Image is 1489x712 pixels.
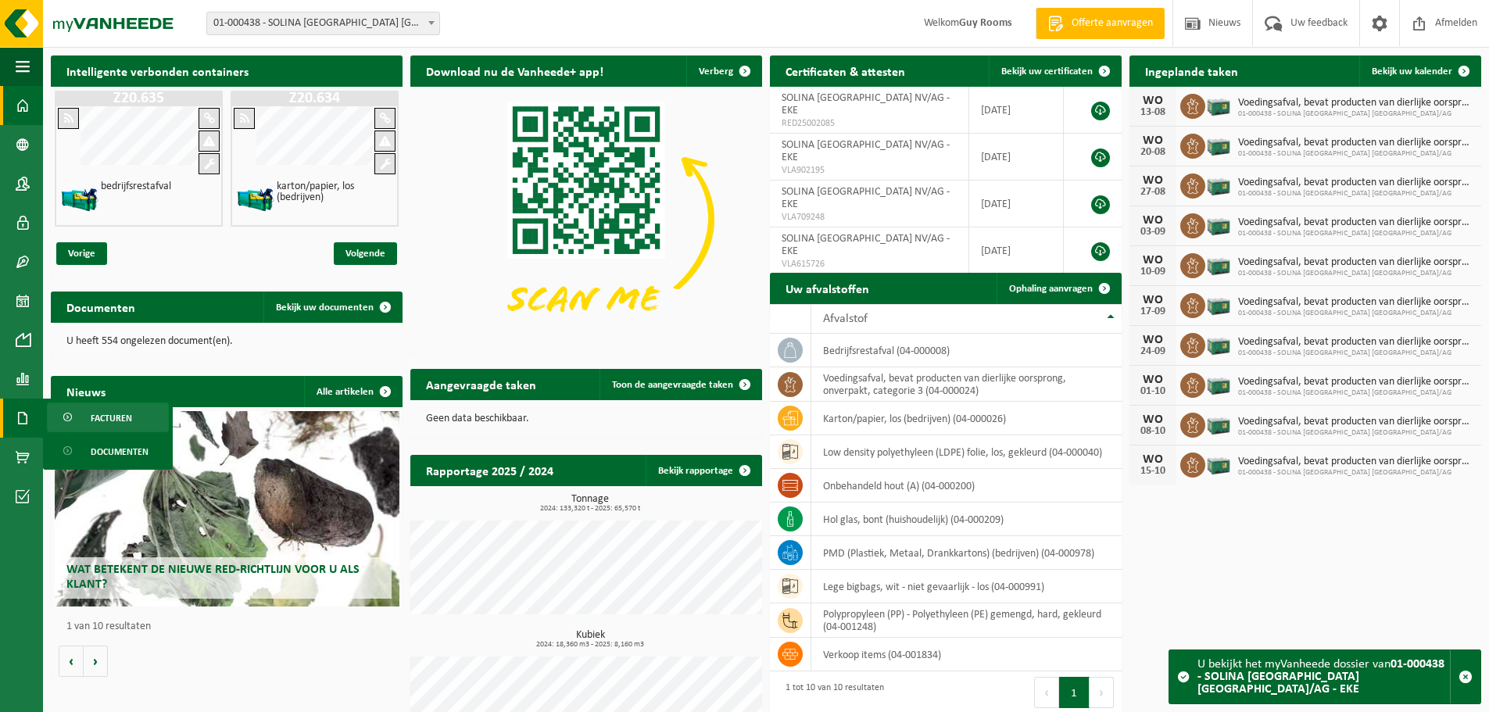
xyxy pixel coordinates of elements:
[410,55,619,86] h2: Download nu de Vanheede+ app!
[969,134,1064,181] td: [DATE]
[1205,410,1232,437] img: PB-LB-0680-HPE-GN-01
[1372,66,1452,77] span: Bekijk uw kalender
[1137,386,1169,397] div: 01-10
[1238,456,1473,468] span: Voedingsafval, bevat producten van dierlijke oorsprong, onverpakt, categorie 3
[811,367,1122,402] td: voedingsafval, bevat producten van dierlijke oorsprong, onverpakt, categorie 3 (04-000024)
[1137,334,1169,346] div: WO
[811,469,1122,503] td: onbehandeld hout (A) (04-000200)
[1068,16,1157,31] span: Offerte aanvragen
[778,675,884,710] div: 1 tot 10 van 10 resultaten
[1238,376,1473,388] span: Voedingsafval, bevat producten van dierlijke oorsprong, onverpakt, categorie 3
[1238,149,1473,159] span: 01-000438 - SOLINA [GEOGRAPHIC_DATA] [GEOGRAPHIC_DATA]/AG
[1137,214,1169,227] div: WO
[1238,388,1473,398] span: 01-000438 - SOLINA [GEOGRAPHIC_DATA] [GEOGRAPHIC_DATA]/AG
[997,273,1120,304] a: Ophaling aanvragen
[1137,147,1169,158] div: 20-08
[969,181,1064,227] td: [DATE]
[1238,309,1473,318] span: 01-000438 - SOLINA [GEOGRAPHIC_DATA] [GEOGRAPHIC_DATA]/AG
[1197,658,1444,696] strong: 01-000438 - SOLINA [GEOGRAPHIC_DATA] [GEOGRAPHIC_DATA]/AG - EKE
[1238,97,1473,109] span: Voedingsafval, bevat producten van dierlijke oorsprong, onverpakt, categorie 3
[782,117,957,130] span: RED25002085
[1238,349,1473,358] span: 01-000438 - SOLINA [GEOGRAPHIC_DATA] [GEOGRAPHIC_DATA]/AG
[811,603,1122,638] td: polypropyleen (PP) - Polyethyleen (PE) gemengd, hard, gekleurd (04-001248)
[1137,174,1169,187] div: WO
[811,435,1122,469] td: low density polyethyleen (LDPE) folie, los, gekleurd (04-000040)
[56,242,107,265] span: Vorige
[263,292,401,323] a: Bekijk uw documenten
[1205,171,1232,198] img: PB-LB-0680-HPE-GN-01
[59,91,219,106] h1: Z20.635
[1238,137,1473,149] span: Voedingsafval, bevat producten van dierlijke oorsprong, onverpakt, categorie 3
[1009,284,1093,294] span: Ophaling aanvragen
[1090,677,1114,708] button: Next
[811,402,1122,435] td: karton/papier, los (bedrijven) (04-000026)
[1137,187,1169,198] div: 27-08
[1238,229,1473,238] span: 01-000438 - SOLINA [GEOGRAPHIC_DATA] [GEOGRAPHIC_DATA]/AG
[811,334,1122,367] td: bedrijfsrestafval (04-000008)
[91,403,132,433] span: Facturen
[1238,416,1473,428] span: Voedingsafval, bevat producten van dierlijke oorsprong, onverpakt, categorie 3
[410,455,569,485] h2: Rapportage 2025 / 2024
[1205,251,1232,277] img: PB-LB-0680-HPE-GN-01
[1137,306,1169,317] div: 17-09
[612,380,733,390] span: Toon de aangevraagde taken
[1197,650,1450,703] div: U bekijkt het myVanheede dossier van
[418,505,762,513] span: 2024: 133,320 t - 2025: 65,570 t
[1137,374,1169,386] div: WO
[1137,453,1169,466] div: WO
[989,55,1120,87] a: Bekijk uw certificaten
[418,641,762,649] span: 2024: 18,360 m3 - 2025: 8,160 m3
[770,273,885,303] h2: Uw afvalstoffen
[410,369,552,399] h2: Aangevraagde taken
[304,376,401,407] a: Alle artikelen
[969,87,1064,134] td: [DATE]
[55,411,399,606] a: Wat betekent de nieuwe RED-richtlijn voor u als klant?
[1238,109,1473,119] span: 01-000438 - SOLINA [GEOGRAPHIC_DATA] [GEOGRAPHIC_DATA]/AG
[51,55,403,86] h2: Intelligente verbonden containers
[1137,413,1169,426] div: WO
[101,181,171,192] h4: bedrijfsrestafval
[1205,331,1232,357] img: PB-LB-0680-HPE-GN-01
[1359,55,1480,87] a: Bekijk uw kalender
[811,503,1122,536] td: hol glas, bont (huishoudelijk) (04-000209)
[1137,107,1169,118] div: 13-08
[969,227,1064,274] td: [DATE]
[66,564,360,591] span: Wat betekent de nieuwe RED-richtlijn voor u als klant?
[1034,677,1059,708] button: Previous
[410,87,762,351] img: Download de VHEPlus App
[811,570,1122,603] td: lege bigbags, wit - niet gevaarlijk - los (04-000991)
[686,55,761,87] button: Verberg
[600,369,761,400] a: Toon de aangevraagde taken
[782,186,950,210] span: SOLINA [GEOGRAPHIC_DATA] NV/AG - EKE
[770,55,921,86] h2: Certificaten & attesten
[1137,134,1169,147] div: WO
[1238,269,1473,278] span: 01-000438 - SOLINA [GEOGRAPHIC_DATA] [GEOGRAPHIC_DATA]/AG
[823,313,868,325] span: Afvalstof
[277,181,392,203] h4: karton/papier, los (bedrijven)
[782,258,957,270] span: VLA615726
[51,292,151,322] h2: Documenten
[1238,177,1473,189] span: Voedingsafval, bevat producten van dierlijke oorsprong, onverpakt, categorie 3
[1205,91,1232,118] img: PB-LB-0680-HPE-GN-01
[1238,428,1473,438] span: 01-000438 - SOLINA [GEOGRAPHIC_DATA] [GEOGRAPHIC_DATA]/AG
[1059,677,1090,708] button: 1
[1137,254,1169,267] div: WO
[1137,294,1169,306] div: WO
[276,302,374,313] span: Bekijk uw documenten
[91,437,149,467] span: Documenten
[811,536,1122,570] td: PMD (Plastiek, Metaal, Drankkartons) (bedrijven) (04-000978)
[66,336,387,347] p: U heeft 554 ongelezen document(en).
[1238,468,1473,478] span: 01-000438 - SOLINA [GEOGRAPHIC_DATA] [GEOGRAPHIC_DATA]/AG
[47,403,169,432] a: Facturen
[782,233,950,257] span: SOLINA [GEOGRAPHIC_DATA] NV/AG - EKE
[234,91,395,106] h1: Z20.634
[1137,227,1169,238] div: 03-09
[782,164,957,177] span: VLA902195
[1238,256,1473,269] span: Voedingsafval, bevat producten van dierlijke oorsprong, onverpakt, categorie 3
[207,13,439,34] span: 01-000438 - SOLINA BELGIUM NV/AG - EKE
[59,646,84,677] button: Vorige
[1137,95,1169,107] div: WO
[1238,336,1473,349] span: Voedingsafval, bevat producten van dierlijke oorsprong, onverpakt, categorie 3
[1205,211,1232,238] img: PB-LB-0680-HPE-GN-01
[418,494,762,513] h3: Tonnage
